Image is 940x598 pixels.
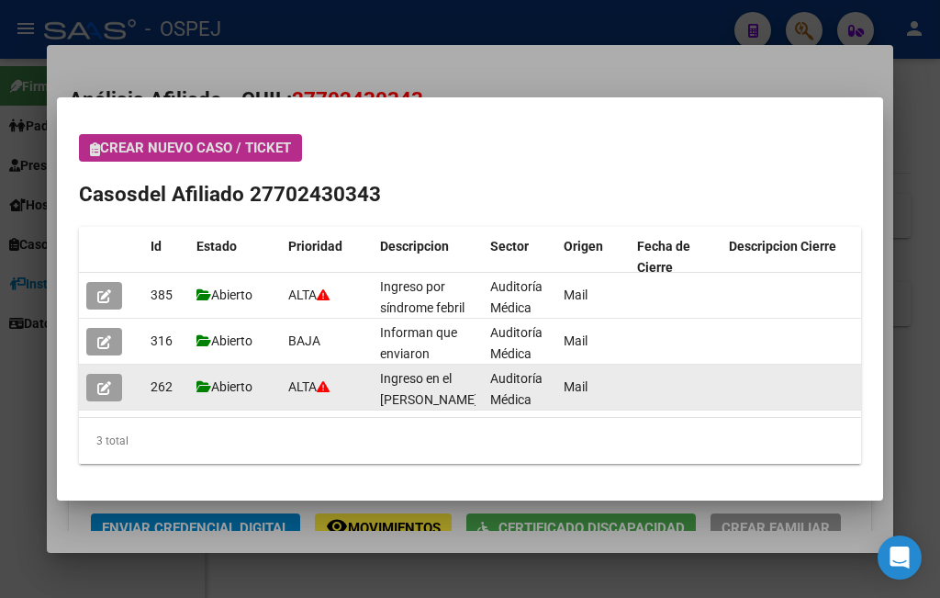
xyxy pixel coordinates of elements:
[151,333,173,348] span: 316
[373,227,483,288] datatable-header-cell: Descripcion
[564,288,587,302] span: Mail
[288,333,320,348] span: BAJA
[490,239,529,254] span: Sector
[564,333,587,348] span: Mail
[79,179,861,210] h2: Casos
[729,239,836,254] span: Descripcion Cierre
[189,227,281,288] datatable-header-cell: Estado
[630,227,722,288] datatable-header-cell: Fecha de Cierre
[288,288,330,302] span: ALTA
[878,536,922,580] div: Open Intercom Messenger
[564,239,603,254] span: Origen
[490,279,543,315] span: Auditoría Médica
[380,325,508,402] span: Informan que enviaron muestras para [GEOGRAPHIC_DATA].
[151,239,162,254] span: Id
[138,182,381,206] span: del Afiliado 27702430343
[380,239,449,254] span: Descripcion
[90,140,291,156] span: Crear nuevo caso / ticket
[281,227,373,288] datatable-header-cell: Prioridad
[380,279,464,315] span: Ingreso por síndrome febril
[380,371,478,469] span: Ingreso en el [PERSON_NAME] por NEC y sospecha de [MEDICAL_DATA]
[79,134,302,162] button: Crear nuevo caso / ticket
[151,288,173,302] span: 385
[196,239,237,254] span: Estado
[722,227,859,288] datatable-header-cell: Descripcion Cierre
[288,239,342,254] span: Prioridad
[490,371,543,407] span: Auditoría Médica
[196,379,252,394] span: Abierto
[637,239,690,275] span: Fecha de Cierre
[79,418,861,464] div: 3 total
[483,227,556,288] datatable-header-cell: Sector
[288,379,330,394] span: ALTA
[556,227,630,288] datatable-header-cell: Origen
[151,379,173,394] span: 262
[143,227,189,288] datatable-header-cell: Id
[196,288,252,302] span: Abierto
[490,325,543,361] span: Auditoría Médica
[564,379,587,394] span: Mail
[196,333,252,348] span: Abierto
